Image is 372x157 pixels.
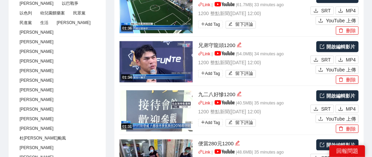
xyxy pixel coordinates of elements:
[17,105,56,113] span: [PERSON_NAME]
[237,90,242,99] div: 編輯
[318,116,323,122] span: upload
[339,28,343,34] span: delete
[198,119,223,126] span: Add Tag
[311,56,334,64] button: downloadSRT
[17,57,56,65] span: [PERSON_NAME]
[17,134,69,142] span: 杜[PERSON_NAME]颱風
[54,19,93,26] span: [PERSON_NAME]
[226,70,256,78] button: edit留下評論
[17,67,56,75] span: [PERSON_NAME]
[338,57,343,63] span: download
[198,51,309,58] p: | | 54.0 MB | 34 minutes ago
[235,141,240,146] span: edit
[17,38,56,46] span: [PERSON_NAME]
[121,25,133,31] div: 01:36
[316,90,359,101] a: 開啟編輯影片
[215,51,235,56] img: yt_logo_rgb_light.a676ea31.png
[198,101,203,105] span: link
[228,22,233,27] span: edit
[346,105,356,113] span: MP4
[235,139,240,148] div: 編輯
[198,150,203,154] span: link
[339,126,343,132] span: delete
[198,70,223,77] span: Add Tag
[338,8,343,14] span: download
[37,9,68,17] span: 幼兒園餵藥案
[311,7,334,15] button: downloadSRT
[346,56,356,64] span: MP4
[336,56,359,64] button: downloadMP4
[326,115,356,123] span: YouTube 上傳
[120,90,193,132] img: ff180ce7-1fe3-42cf-a43e-1aeeeecc0e26.jpg
[228,71,233,76] span: edit
[320,143,325,147] span: export
[17,19,35,26] span: 民進黨
[17,48,56,55] span: [PERSON_NAME]
[326,66,356,74] span: YouTube 上傳
[339,77,343,83] span: delete
[316,115,359,123] button: uploadYouTube 上傳
[198,2,309,9] p: | | 61.7 MB | 33 minutes ago
[321,7,331,14] span: SRT
[336,7,359,15] button: downloadMP4
[198,101,211,105] a: linkLink
[17,9,35,17] span: 以色列
[316,41,359,52] a: 開啟編輯影片
[201,120,205,124] span: plus
[201,22,205,26] span: plus
[237,42,242,47] span: edit
[198,10,309,17] p: 1200 整點新聞 ( [DATE] 12:00 )
[215,2,235,7] img: yt_logo_rgb_light.a676ea31.png
[314,57,318,63] span: download
[17,29,56,36] span: [PERSON_NAME]
[198,52,203,56] span: link
[120,41,193,82] img: 7c2baab1-6cf4-4350-be66-2a479dd5409f.jpg
[336,125,359,133] button: delete刪除
[198,21,223,28] span: Add Tag
[215,100,235,105] img: yt_logo_rgb_light.a676ea31.png
[329,145,365,157] div: 回報問題
[326,17,356,24] span: YouTube 上傳
[201,71,205,75] span: plus
[314,8,318,14] span: download
[198,52,211,56] a: linkLink
[198,59,309,66] p: 1200 整點新聞 ( [DATE] 12:00 )
[198,2,203,7] span: link
[121,75,133,80] div: 01:34
[17,77,56,84] span: [PERSON_NAME]
[314,106,318,112] span: download
[316,66,359,74] button: uploadYouTube 上傳
[316,16,359,25] button: uploadYouTube 上傳
[17,86,56,94] span: [PERSON_NAME]
[228,120,233,125] span: edit
[321,56,331,64] span: SRT
[17,115,56,123] span: [PERSON_NAME]
[198,149,309,156] p: | | 48.6 MB | 35 minutes ago
[17,125,56,132] span: [PERSON_NAME]
[198,100,309,107] p: | | 40.5 MB | 35 minutes ago
[17,96,56,103] span: [PERSON_NAME]
[198,2,211,7] a: linkLink
[237,41,242,49] div: 編輯
[198,139,309,148] div: 便當280元1200
[198,90,309,99] div: 九二八好慘1200
[346,7,356,14] span: MP4
[226,119,256,127] button: edit留下評論
[121,124,133,130] div: 01:31
[198,150,211,155] a: linkLink
[37,19,51,26] span: 生活
[318,67,323,73] span: upload
[318,18,323,24] span: upload
[338,106,343,112] span: download
[237,91,242,97] span: edit
[215,149,235,154] img: yt_logo_rgb_light.a676ea31.png
[336,76,359,84] button: delete刪除
[336,26,359,35] button: delete刪除
[226,21,256,29] button: edit留下評論
[321,105,331,113] span: SRT
[198,41,309,49] div: 兄弟守龍頭1200
[70,9,88,17] span: 民眾黨
[17,144,56,152] span: [PERSON_NAME]
[336,105,359,113] button: downloadMP4
[311,105,334,113] button: downloadSRT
